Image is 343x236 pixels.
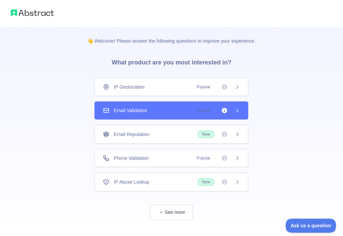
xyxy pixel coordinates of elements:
[192,84,214,90] span: Popular
[150,205,193,220] button: See more
[114,107,147,114] span: Email Validation
[286,219,336,233] iframe: Toggle Customer Support
[101,44,242,78] h3: What product are you most interested in?
[114,179,149,185] span: IP Abuse Lookup
[198,178,214,186] span: New
[192,107,214,114] span: Popular
[114,131,149,138] span: Email Reputation
[77,27,266,44] p: 👋 Welcome! Please answer the following questions to improve your experience.
[114,84,144,90] span: IP Geolocation
[192,155,214,161] span: Popular
[114,155,149,161] span: Phone Validation
[198,131,214,138] span: New
[11,8,54,17] img: Abstract logo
